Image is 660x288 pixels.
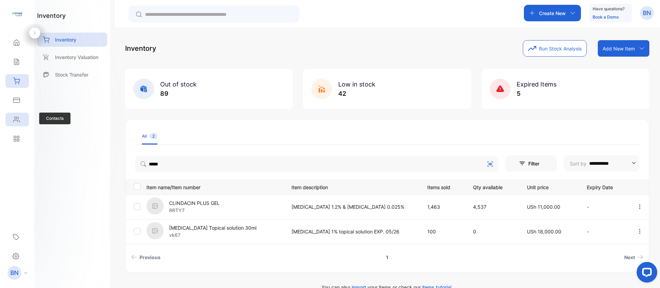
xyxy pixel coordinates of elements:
[427,228,459,235] p: 100
[37,33,107,47] a: Inventory
[640,5,654,21] button: BN
[593,5,625,12] p: Have questions?
[378,251,397,264] a: Page 1 is your current page
[603,45,635,52] p: Add New Item
[55,71,88,78] p: Stock Transfer
[10,268,19,277] p: BN
[39,113,70,124] span: Contacts
[140,254,161,261] span: Previous
[55,54,98,61] p: Inventory Valuation
[338,89,375,98] p: 42
[146,222,164,239] img: item
[527,204,560,210] span: USh 11,000.00
[473,228,513,235] p: 0
[621,251,646,264] a: Next page
[624,254,635,261] span: Next
[169,207,220,214] p: RRTY7
[37,68,107,82] a: Stock Transfer
[291,228,413,235] p: [MEDICAL_DATA] 1% topical solution EXP. 05/26
[146,197,164,215] img: item
[473,203,513,210] p: 4,537
[517,89,557,98] p: 5
[160,89,197,98] p: 89
[37,11,66,20] h1: inventory
[142,133,157,139] div: All
[291,203,413,210] p: [MEDICAL_DATA] 1.2% & [MEDICAL_DATA] 0.025%
[587,203,622,210] p: -
[169,199,220,207] p: CLINDACIN PLUS GEL
[473,182,513,191] p: Qty available
[539,10,566,17] p: Create New
[125,251,649,264] ul: Pagination
[564,155,639,172] button: Sort by
[55,36,76,43] p: Inventory
[524,5,581,21] button: Create New
[338,81,375,88] span: Low in stock
[517,81,557,88] span: Expired Items
[125,43,156,54] p: Inventory
[570,160,586,167] p: Sort by
[37,50,107,64] a: Inventory Valuation
[587,228,622,235] p: -
[527,182,573,191] p: Unit price
[160,81,197,88] span: Out of stock
[169,224,256,231] p: [MEDICAL_DATA] Topical solution 30ml
[291,182,413,191] p: Item description
[128,251,163,264] a: Previous page
[643,9,651,18] p: BN
[150,133,157,139] span: 2
[523,40,587,57] button: Run Stock Analysis
[587,182,622,191] p: Expiry Date
[631,259,660,288] iframe: LiveChat chat widget
[146,182,283,191] p: Item name/Item number
[169,231,256,239] p: vk67
[427,182,459,191] p: Items sold
[12,9,22,19] img: logo
[527,229,561,234] span: USh 18,000.00
[427,203,459,210] p: 1,463
[593,14,619,20] a: Book a Demo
